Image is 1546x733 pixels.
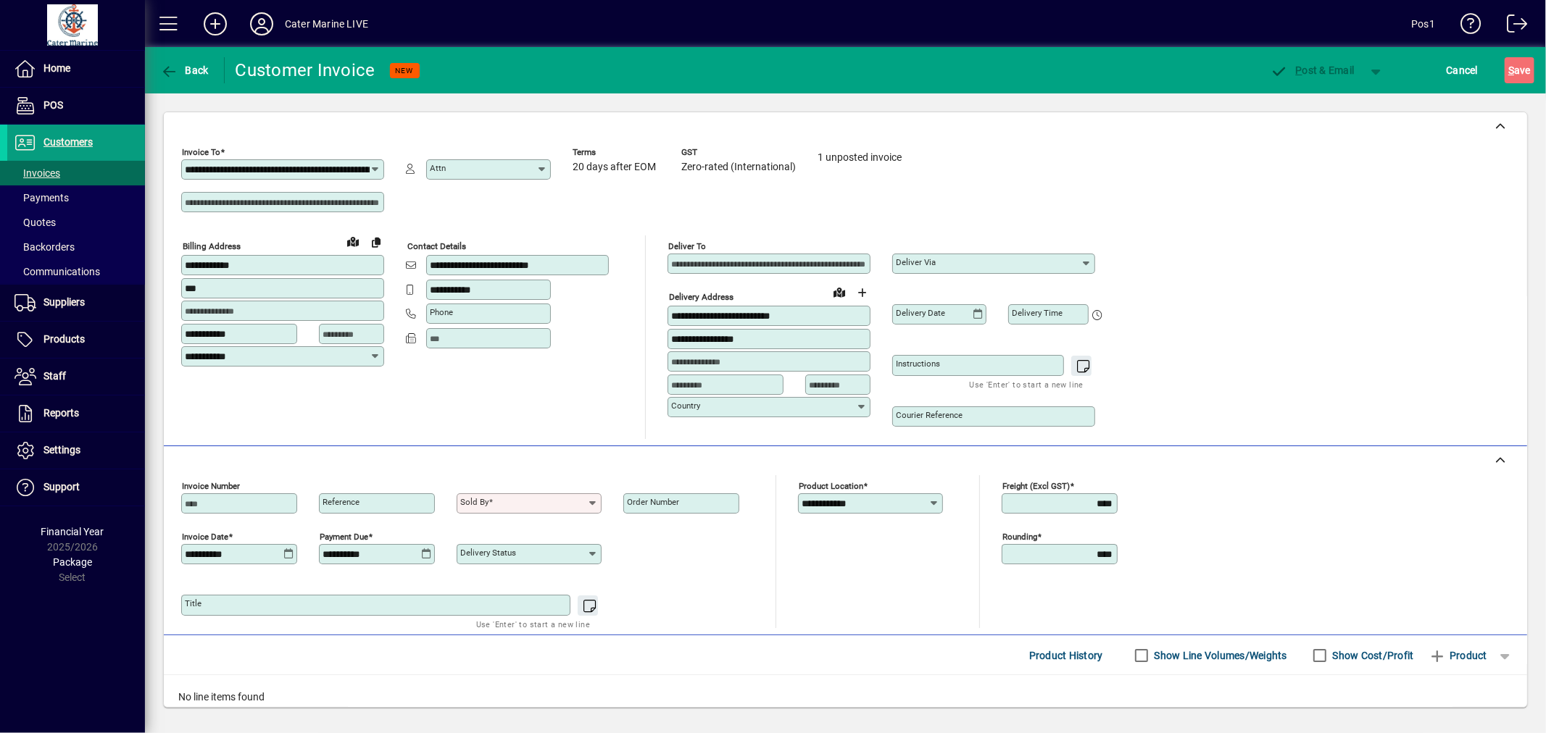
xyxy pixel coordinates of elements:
[43,444,80,456] span: Settings
[1002,532,1037,542] mat-label: Rounding
[43,370,66,382] span: Staff
[164,675,1527,719] div: No line items found
[1496,3,1528,50] a: Logout
[236,59,375,82] div: Customer Invoice
[1330,648,1414,663] label: Show Cost/Profit
[14,217,56,228] span: Quotes
[1023,642,1109,669] button: Product History
[1271,64,1355,76] span: ost & Email
[1447,59,1479,82] span: Cancel
[53,556,92,568] span: Package
[1002,481,1070,491] mat-label: Freight (excl GST)
[799,481,863,491] mat-label: Product location
[320,532,368,542] mat-label: Payment due
[7,51,145,87] a: Home
[1263,57,1362,83] button: Post & Email
[828,280,851,303] a: View on map
[460,548,516,558] mat-label: Delivery status
[238,11,285,37] button: Profile
[1152,648,1287,663] label: Show Line Volumes/Weights
[157,57,212,83] button: Back
[1450,3,1481,50] a: Knowledge Base
[7,210,145,235] a: Quotes
[7,469,145,506] a: Support
[323,497,360,507] mat-label: Reference
[185,598,201,608] mat-label: Title
[182,481,240,491] mat-label: Invoice number
[430,163,446,173] mat-label: Attn
[7,235,145,259] a: Backorders
[14,192,69,204] span: Payments
[671,401,700,411] mat-label: Country
[145,57,225,83] app-page-header-button: Back
[1508,64,1514,76] span: S
[7,359,145,395] a: Staff
[970,376,1084,393] mat-hint: Use 'Enter' to start a new line
[43,296,85,308] span: Suppliers
[1296,64,1302,76] span: P
[7,285,145,321] a: Suppliers
[7,259,145,284] a: Communications
[476,616,590,632] mat-hint: Use 'Enter' to start a new line
[573,148,660,157] span: Terms
[41,526,104,537] span: Financial Year
[43,62,70,74] span: Home
[1421,642,1495,669] button: Product
[7,395,145,432] a: Reports
[1429,644,1487,667] span: Product
[668,241,706,251] mat-label: Deliver To
[1012,308,1063,318] mat-label: Delivery time
[43,407,79,419] span: Reports
[7,88,145,124] a: POS
[1505,57,1534,83] button: Save
[896,359,940,369] mat-label: Instructions
[43,99,63,111] span: POS
[896,257,936,267] mat-label: Deliver via
[14,167,60,179] span: Invoices
[160,64,209,76] span: Back
[43,333,85,345] span: Products
[7,185,145,210] a: Payments
[1029,644,1103,667] span: Product History
[460,497,489,507] mat-label: Sold by
[43,481,80,493] span: Support
[681,162,796,173] span: Zero-rated (International)
[396,66,414,75] span: NEW
[1411,12,1435,35] div: Pos1
[896,308,945,318] mat-label: Delivery date
[1443,57,1482,83] button: Cancel
[627,497,679,507] mat-label: Order number
[192,11,238,37] button: Add
[182,532,228,542] mat-label: Invoice date
[430,307,453,317] mat-label: Phone
[365,230,388,254] button: Copy to Delivery address
[182,147,220,157] mat-label: Invoice To
[7,432,145,469] a: Settings
[896,410,963,420] mat-label: Courier Reference
[7,161,145,185] a: Invoices
[341,230,365,253] a: View on map
[851,281,874,304] button: Choose address
[1508,59,1531,82] span: ave
[573,162,656,173] span: 20 days after EOM
[7,322,145,358] a: Products
[43,136,93,148] span: Customers
[14,241,75,253] span: Backorders
[14,266,100,277] span: Communications
[681,148,796,157] span: GST
[285,12,368,35] div: Cater Marine LIVE
[818,151,902,163] a: 1 unposted invoice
